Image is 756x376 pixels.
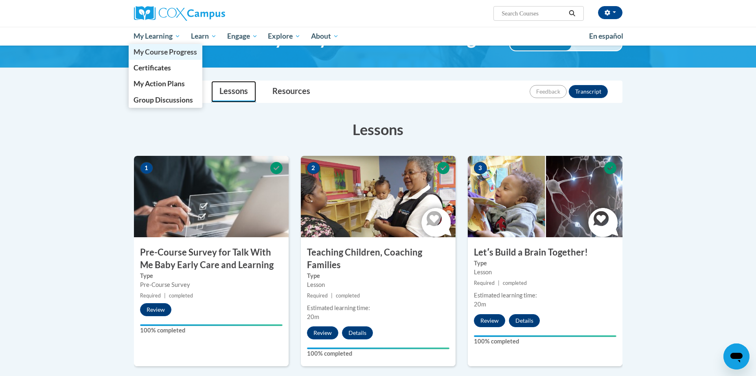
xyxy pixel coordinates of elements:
div: Your progress [140,324,283,326]
button: Details [509,314,540,327]
span: Engage [227,31,258,41]
span: | [164,293,166,299]
label: 100% completed [474,337,616,346]
a: Cox Campus [134,6,289,21]
div: Lesson [307,280,449,289]
div: Lesson [474,268,616,277]
span: 1 [140,162,153,174]
label: Type [140,271,283,280]
span: | [498,280,500,286]
button: Review [307,326,338,339]
span: My Course Progress [134,48,197,56]
a: Group Discussions [129,92,203,108]
span: En español [589,32,623,40]
input: Search Courses [501,9,566,18]
span: 3 [474,162,487,174]
span: About [311,31,339,41]
img: Course Image [468,156,622,237]
span: completed [503,280,527,286]
div: Your progress [307,348,449,349]
button: Feedback [530,85,567,98]
label: Type [474,259,616,268]
span: My Learning [134,31,180,41]
h3: Lessons [134,119,622,140]
span: Explore [268,31,300,41]
img: Course Image [134,156,289,237]
a: Resources [264,81,318,103]
span: Certificates [134,63,171,72]
span: 2 [307,162,320,174]
button: Review [140,303,171,316]
a: Engage [222,27,263,46]
span: Group Discussions [134,96,193,104]
span: Required [140,293,161,299]
div: Your progress [474,335,616,337]
button: Search [566,9,578,18]
img: Cox Campus [134,6,225,21]
span: My Action Plans [134,79,185,88]
button: Details [342,326,373,339]
button: Account Settings [598,6,622,19]
a: Explore [263,27,306,46]
span: 20m [474,301,486,308]
img: Course Image [301,156,456,237]
a: Learn [186,27,222,46]
a: About [306,27,344,46]
div: Main menu [122,27,635,46]
h3: Letʹs Build a Brain Together! [468,246,622,259]
h3: Pre-Course Survey for Talk With Me Baby Early Care and Learning [134,246,289,271]
span: completed [336,293,360,299]
iframe: Button to launch messaging window [723,343,749,369]
label: 100% completed [140,326,283,335]
h3: Teaching Children, Coaching Families [301,246,456,271]
div: Estimated learning time: [474,291,616,300]
button: Transcript [569,85,608,98]
span: completed [169,293,193,299]
span: Required [474,280,495,286]
a: My Action Plans [129,76,203,92]
a: Lessons [211,81,256,103]
label: 100% completed [307,349,449,358]
div: Pre-Course Survey [140,280,283,289]
span: Required [307,293,328,299]
a: Certificates [129,60,203,76]
a: My Course Progress [129,44,203,60]
span: | [331,293,333,299]
span: 20m [307,313,319,320]
div: Estimated learning time: [307,304,449,313]
a: En español [584,28,629,45]
button: Review [474,314,505,327]
a: My Learning [129,27,186,46]
label: Type [307,271,449,280]
span: Learn [191,31,217,41]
